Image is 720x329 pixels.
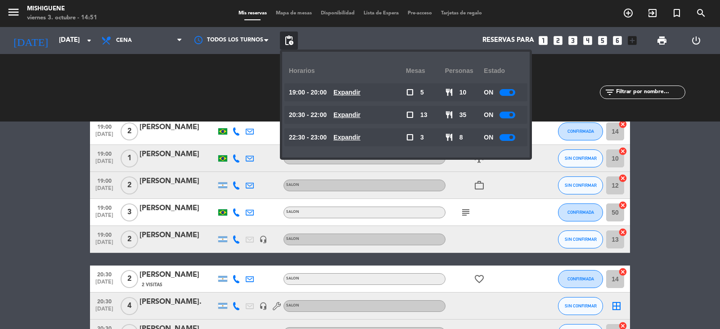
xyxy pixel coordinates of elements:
[558,149,603,167] button: SIN CONFIRMAR
[436,11,486,16] span: Tarjetas de regalo
[604,87,615,98] i: filter_list
[93,131,116,142] span: [DATE]
[139,296,216,308] div: [PERSON_NAME].
[567,35,579,46] i: looks_3
[93,158,116,169] span: [DATE]
[459,132,463,143] span: 8
[93,148,116,158] span: 19:00
[139,176,216,187] div: [PERSON_NAME]
[406,59,445,83] div: Mesas
[121,270,138,288] span: 2
[552,35,564,46] i: looks_two
[286,304,299,307] span: SALON
[671,8,682,18] i: turned_in_not
[618,267,627,276] i: cancel
[445,88,453,96] span: restaurant
[618,174,627,183] i: cancel
[567,210,594,215] span: CONFIRMADA
[142,281,162,288] span: 2 Visitas
[597,35,608,46] i: looks_5
[289,132,327,143] span: 22:30 - 23:00
[420,87,424,98] span: 5
[259,302,267,310] i: headset_mic
[259,235,267,243] i: headset_mic
[333,134,360,141] u: Expandir
[618,147,627,156] i: cancel
[565,156,597,161] span: SIN CONFIRMAR
[139,203,216,214] div: [PERSON_NAME]
[657,35,667,46] span: print
[7,31,54,50] i: [DATE]
[484,59,523,83] div: Estado
[84,35,94,46] i: arrow_drop_down
[93,306,116,316] span: [DATE]
[612,35,623,46] i: looks_6
[286,210,299,214] span: SALON
[93,239,116,250] span: [DATE]
[286,237,299,241] span: SALON
[286,277,299,280] span: SALON
[558,203,603,221] button: CONFIRMADA
[618,228,627,237] i: cancel
[406,88,414,96] span: check_box_outline_blank
[537,35,549,46] i: looks_one
[93,202,116,212] span: 19:00
[93,296,116,306] span: 20:30
[121,176,138,194] span: 2
[558,176,603,194] button: SIN CONFIRMAR
[121,149,138,167] span: 1
[406,111,414,119] span: check_box_outline_blank
[7,5,20,22] button: menu
[7,5,20,19] i: menu
[558,230,603,248] button: SIN CONFIRMAR
[121,122,138,140] span: 2
[139,149,216,160] div: [PERSON_NAME]
[679,27,713,54] div: LOG OUT
[567,276,594,281] span: CONFIRMADA
[116,37,132,44] span: Cena
[696,8,706,18] i: search
[567,129,594,134] span: CONFIRMADA
[691,35,702,46] i: power_settings_new
[289,59,406,83] div: Horarios
[234,11,271,16] span: Mis reservas
[558,270,603,288] button: CONFIRMADA
[93,121,116,131] span: 19:00
[611,301,622,311] i: border_all
[316,11,359,16] span: Disponibilidad
[289,110,327,120] span: 20:30 - 22:00
[618,201,627,210] i: cancel
[93,269,116,279] span: 20:30
[565,183,597,188] span: SIN CONFIRMAR
[445,59,484,83] div: personas
[93,185,116,196] span: [DATE]
[626,35,638,46] i: add_box
[618,120,627,129] i: cancel
[615,87,685,97] input: Filtrar por nombre...
[93,279,116,289] span: [DATE]
[582,35,594,46] i: looks_4
[406,133,414,141] span: check_box_outline_blank
[93,229,116,239] span: 19:00
[647,8,658,18] i: exit_to_app
[139,122,216,133] div: [PERSON_NAME]
[565,303,597,308] span: SIN CONFIRMAR
[359,11,403,16] span: Lista de Espera
[121,297,138,315] span: 4
[121,230,138,248] span: 2
[484,110,493,120] span: ON
[139,230,216,241] div: [PERSON_NAME]
[420,110,427,120] span: 13
[459,87,467,98] span: 10
[271,11,316,16] span: Mapa de mesas
[289,87,327,98] span: 19:00 - 20:00
[484,132,493,143] span: ON
[445,111,453,119] span: restaurant
[403,11,436,16] span: Pre-acceso
[121,203,138,221] span: 3
[565,237,597,242] span: SIN CONFIRMAR
[474,274,485,284] i: favorite_border
[139,269,216,281] div: [PERSON_NAME]
[623,8,634,18] i: add_circle_outline
[286,183,299,187] span: SALON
